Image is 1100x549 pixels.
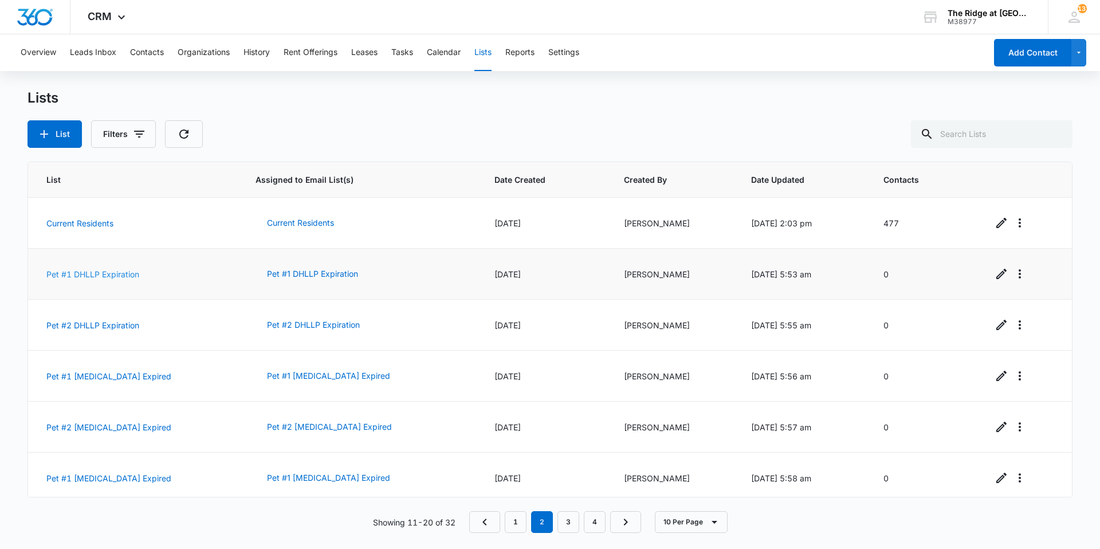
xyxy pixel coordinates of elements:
[256,413,403,441] button: Pet #2 [MEDICAL_DATA] Expired
[883,174,948,186] span: Contacts
[46,422,171,432] a: Pet #2 [MEDICAL_DATA] Expired
[992,214,1011,232] a: Edit
[610,402,737,453] td: [PERSON_NAME]
[178,34,230,71] button: Organizations
[130,34,164,71] button: Contacts
[610,453,737,504] td: [PERSON_NAME]
[610,198,737,249] td: [PERSON_NAME]
[1011,265,1029,283] button: Overflow Menu
[992,316,1011,334] a: Edit
[870,249,978,300] td: 0
[870,300,978,351] td: 0
[391,34,413,71] button: Tasks
[494,319,596,331] div: [DATE]
[655,511,728,533] button: 10 Per Page
[610,249,737,300] td: [PERSON_NAME]
[505,34,535,71] button: Reports
[256,260,370,288] button: Pet #1 DHLLP Expiration
[427,34,461,71] button: Calendar
[870,198,978,249] td: 477
[994,39,1071,66] button: Add Contact
[474,34,492,71] button: Lists
[1078,4,1087,13] span: 131
[751,174,839,186] span: Date Updated
[46,174,211,186] span: List
[992,265,1011,283] a: Edit
[584,511,606,533] a: Page 4
[870,402,978,453] td: 0
[992,367,1011,385] a: Edit
[243,34,270,71] button: History
[46,473,171,483] a: Pet #1 [MEDICAL_DATA] Expired
[21,34,56,71] button: Overview
[610,351,737,402] td: [PERSON_NAME]
[494,421,596,433] div: [DATE]
[494,174,580,186] span: Date Created
[494,370,596,382] div: [DATE]
[27,89,58,107] h1: Lists
[1011,367,1029,385] button: Overflow Menu
[992,418,1011,436] a: Edit
[373,516,455,528] p: Showing 11-20 of 32
[870,453,978,504] td: 0
[46,218,113,228] a: Current Residents
[548,34,579,71] button: Settings
[351,34,378,71] button: Leases
[91,120,156,148] button: Filters
[256,209,345,237] button: Current Residents
[256,362,402,390] button: Pet #1 [MEDICAL_DATA] Expired
[751,268,856,280] div: [DATE] 5:53 am
[1011,469,1029,487] button: Overflow Menu
[494,268,596,280] div: [DATE]
[256,464,402,492] button: Pet #1 [MEDICAL_DATA] Expired
[284,34,337,71] button: Rent Offerings
[505,511,527,533] a: Page 1
[46,320,139,330] a: Pet #2 DHLLP Expiration
[494,472,596,484] div: [DATE]
[751,217,856,229] div: [DATE] 2:03 pm
[469,511,641,533] nav: Pagination
[46,371,171,381] a: Pet #1 [MEDICAL_DATA] Expired
[27,120,82,148] button: List
[751,472,856,484] div: [DATE] 5:58 am
[992,469,1011,487] a: Edit
[751,421,856,433] div: [DATE] 5:57 am
[1011,214,1029,232] button: Overflow Menu
[948,18,1031,26] div: account id
[494,217,596,229] div: [DATE]
[751,370,856,382] div: [DATE] 5:56 am
[256,311,371,339] button: Pet #2 DHLLP Expiration
[610,511,641,533] a: Next Page
[751,319,856,331] div: [DATE] 5:55 am
[469,511,500,533] a: Previous Page
[531,511,553,533] em: 2
[70,34,116,71] button: Leads Inbox
[557,511,579,533] a: Page 3
[1011,316,1029,334] button: Overflow Menu
[911,120,1072,148] input: Search Lists
[870,351,978,402] td: 0
[1078,4,1087,13] div: notifications count
[1011,418,1029,436] button: Overflow Menu
[256,174,450,186] span: Assigned to Email List(s)
[610,300,737,351] td: [PERSON_NAME]
[624,174,707,186] span: Created By
[948,9,1031,18] div: account name
[46,269,139,279] a: Pet #1 DHLLP Expiration
[88,10,112,22] span: CRM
